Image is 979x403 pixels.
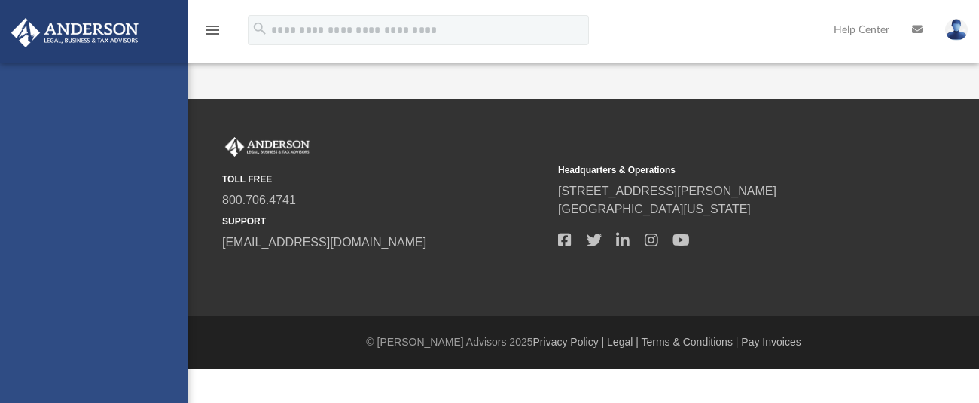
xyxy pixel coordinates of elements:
[203,29,221,39] a: menu
[7,18,143,47] img: Anderson Advisors Platinum Portal
[222,215,547,228] small: SUPPORT
[222,137,313,157] img: Anderson Advisors Platinum Portal
[558,203,751,215] a: [GEOGRAPHIC_DATA][US_STATE]
[945,19,968,41] img: User Pic
[607,336,639,348] a: Legal |
[188,334,979,350] div: © [PERSON_NAME] Advisors 2025
[741,336,801,348] a: Pay Invoices
[203,21,221,39] i: menu
[533,336,605,348] a: Privacy Policy |
[558,185,776,197] a: [STREET_ADDRESS][PERSON_NAME]
[222,172,547,186] small: TOLL FREE
[642,336,739,348] a: Terms & Conditions |
[222,194,296,206] a: 800.706.4741
[222,236,426,249] a: [EMAIL_ADDRESS][DOMAIN_NAME]
[252,20,268,37] i: search
[558,163,883,177] small: Headquarters & Operations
